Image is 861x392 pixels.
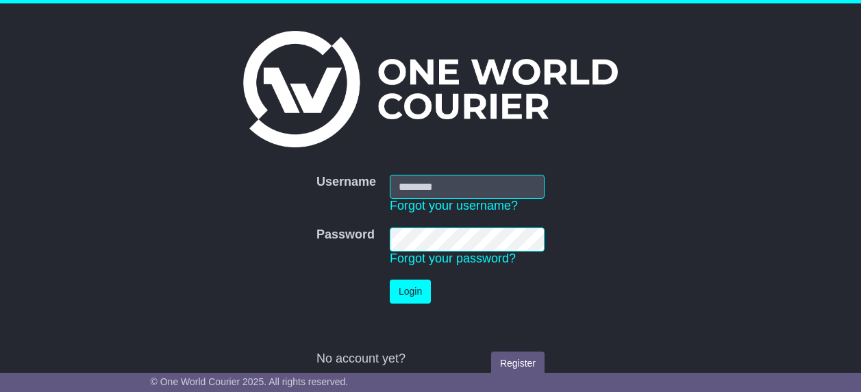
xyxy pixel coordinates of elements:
[491,352,545,376] a: Register
[316,352,545,367] div: No account yet?
[151,376,349,387] span: © One World Courier 2025. All rights reserved.
[316,228,375,243] label: Password
[316,175,376,190] label: Username
[390,199,518,212] a: Forgot your username?
[390,252,516,265] a: Forgot your password?
[243,31,617,147] img: One World
[390,280,431,304] button: Login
